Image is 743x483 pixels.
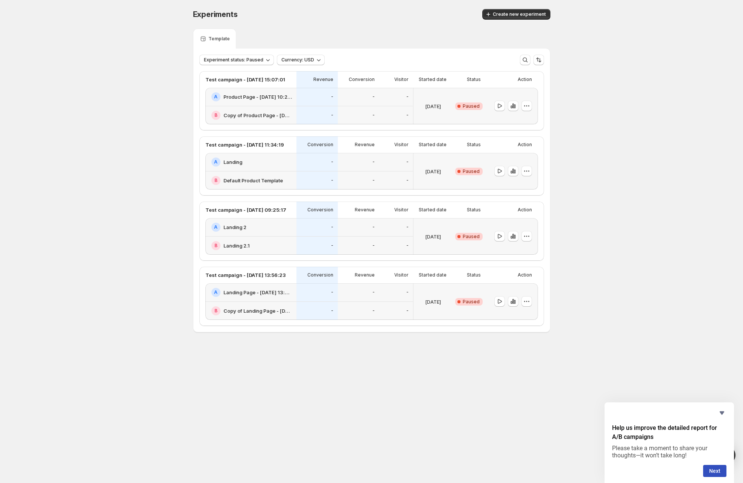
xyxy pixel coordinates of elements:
[394,207,409,213] p: Visitor
[463,168,480,174] span: Paused
[307,142,333,148] p: Conversion
[493,11,546,17] span: Create new experiment
[425,298,441,306] p: [DATE]
[419,142,447,148] p: Started date
[214,159,217,165] h2: A
[307,207,333,213] p: Conversion
[208,36,230,42] p: Template
[394,76,409,83] p: Visitor
[463,234,480,240] span: Paused
[482,9,550,20] button: Create new experiment
[425,102,441,110] p: [DATE]
[214,243,217,249] h2: B
[205,76,285,83] p: Test campaign - [DATE] 15:07:01
[313,76,333,83] p: Revenue
[214,112,217,118] h2: B
[372,177,375,183] p: -
[518,207,532,213] p: Action
[223,289,292,296] h2: Landing Page - [DATE] 13:24:14
[193,10,238,19] span: Experiments
[394,142,409,148] p: Visitor
[223,242,250,249] h2: Landing 2.1
[223,158,242,166] h2: Landing
[612,445,726,459] p: Please take a moment to share your thoughts—it won’t take long!
[406,308,409,314] p: -
[612,423,726,442] h2: Help us improve the detailed report for A/B campaigns
[372,289,375,295] p: -
[406,224,409,230] p: -
[331,177,333,183] p: -
[425,168,441,175] p: [DATE]
[331,94,333,100] p: -
[518,142,532,148] p: Action
[419,76,447,83] p: Started date
[214,177,217,183] h2: B
[419,207,447,213] p: Started date
[331,112,333,118] p: -
[331,308,333,314] p: -
[355,142,375,148] p: Revenue
[205,206,286,214] p: Test campaign - [DATE] 09:25:17
[281,57,314,63] span: Currency: USD
[467,207,481,213] p: Status
[331,224,333,230] p: -
[406,112,409,118] p: -
[406,94,409,100] p: -
[372,243,375,249] p: -
[214,308,217,314] h2: B
[307,272,333,278] p: Conversion
[214,94,217,100] h2: A
[214,224,217,230] h2: A
[214,289,217,295] h2: A
[463,103,480,109] span: Paused
[467,76,481,83] p: Status
[331,159,333,165] p: -
[406,177,409,183] p: -
[372,159,375,165] p: -
[223,93,292,101] h2: Product Page - [DATE] 10:24:28
[419,272,447,278] p: Started date
[518,76,532,83] p: Action
[394,272,409,278] p: Visitor
[406,289,409,295] p: -
[703,465,726,477] button: Next question
[223,177,283,184] h2: Default Product Template
[717,408,726,417] button: Hide survey
[372,308,375,314] p: -
[467,272,481,278] p: Status
[425,233,441,240] p: [DATE]
[331,243,333,249] p: -
[355,272,375,278] p: Revenue
[406,243,409,249] p: -
[372,224,375,230] p: -
[223,223,246,231] h2: Landing 2
[205,271,286,279] p: Test campaign - [DATE] 13:56:23
[463,299,480,305] span: Paused
[223,112,292,119] h2: Copy of Product Page - [DATE] 10:24:28
[372,112,375,118] p: -
[349,76,375,83] p: Conversion
[205,141,284,148] p: Test campaign - [DATE] 11:34:19
[518,272,532,278] p: Action
[331,289,333,295] p: -
[372,94,375,100] p: -
[612,408,726,477] div: Help us improve the detailed report for A/B campaigns
[204,57,263,63] span: Experiment status: Paused
[223,307,292,315] h2: Copy of Landing Page - [DATE] 13:24:14
[406,159,409,165] p: -
[533,55,544,65] button: Sort the results
[355,207,375,213] p: Revenue
[467,142,481,148] p: Status
[277,55,325,65] button: Currency: USD
[199,55,274,65] button: Experiment status: Paused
